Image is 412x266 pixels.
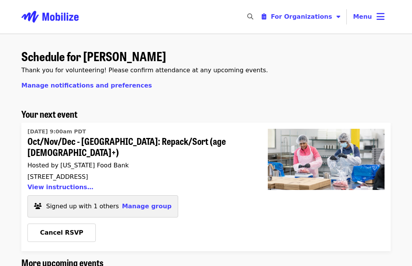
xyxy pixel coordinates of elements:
[271,13,332,20] span: For Organizations
[21,47,166,65] span: Schedule for [PERSON_NAME]
[27,136,249,158] span: Oct/Nov/Dec - [GEOGRAPHIC_DATA]: Repack/Sort (age [DEMOGRAPHIC_DATA]+)
[21,5,79,29] img: Mobilize - Home
[21,82,152,89] a: Manage notifications and preferences
[21,66,268,74] span: Thank you for volunteering! Please confirm attendance at any upcoming events.
[46,203,119,210] span: Signed up with 1 others
[256,9,347,24] button: Toggle organizer menu
[336,13,340,20] i: caret-down icon
[258,8,264,26] input: Search
[268,129,385,190] img: Oct/Nov/Dec - Beaverton: Repack/Sort (age 10+)
[27,224,96,242] button: Cancel RSVP
[40,229,83,236] span: Cancel RSVP
[122,202,172,211] button: Manage group
[377,11,385,22] i: bars icon
[122,203,172,210] span: Manage group
[262,123,391,251] a: Oct/Nov/Dec - Beaverton: Repack/Sort (age 10+)
[27,162,129,169] span: Hosted by [US_STATE] Food Bank
[353,13,372,20] span: Menu
[347,8,391,26] button: Toggle account menu
[27,173,249,180] div: [STREET_ADDRESS]
[27,128,86,136] time: [DATE] 9:00am PDT
[27,183,93,191] button: View instructions…
[34,203,42,210] i: users icon
[247,13,253,20] i: search icon
[262,13,266,20] i: clipboard-list icon
[27,126,249,195] a: Oct/Nov/Dec - Beaverton: Repack/Sort (age 10+)
[21,107,77,120] span: Your next event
